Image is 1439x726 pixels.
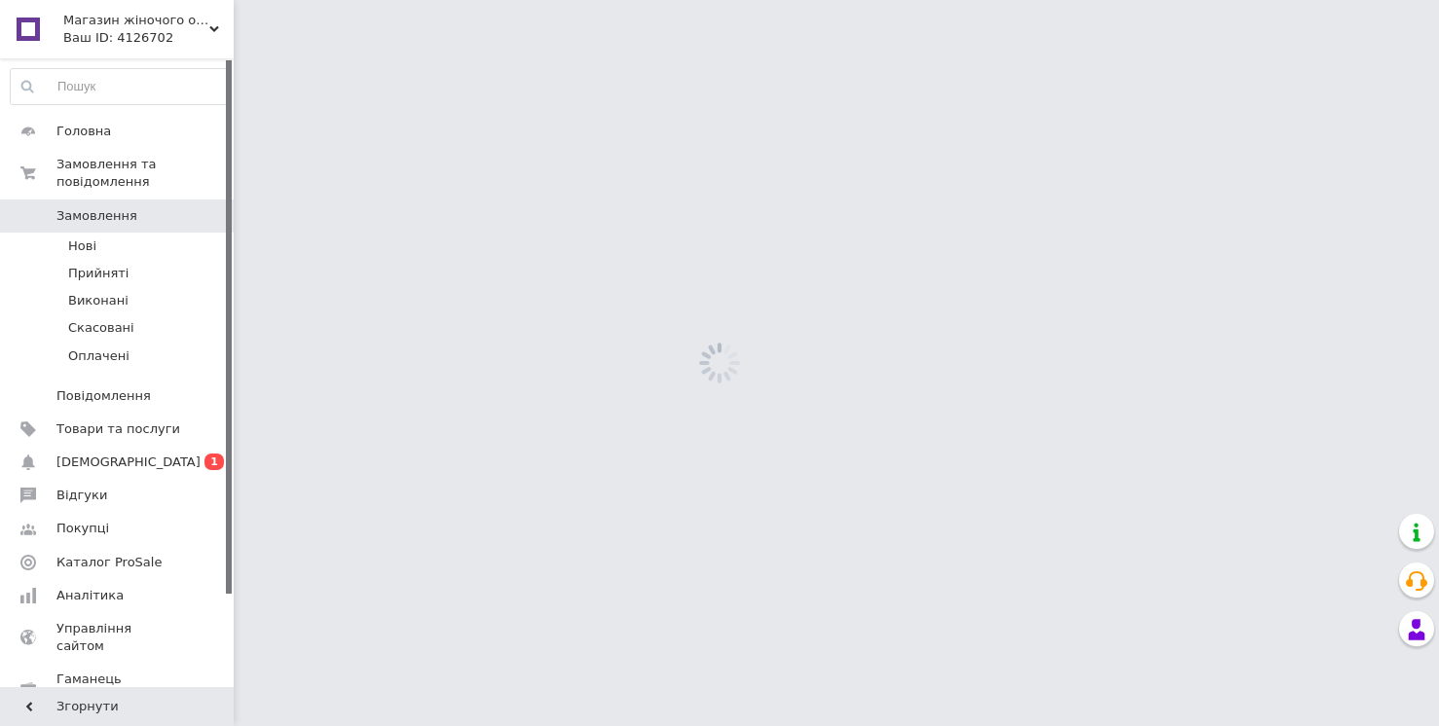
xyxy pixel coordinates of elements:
[56,587,124,604] span: Аналітика
[68,265,129,282] span: Прийняті
[56,420,180,438] span: Товари та послуги
[56,454,201,471] span: [DEMOGRAPHIC_DATA]
[68,237,96,255] span: Нові
[68,347,129,365] span: Оплачені
[56,387,151,405] span: Повідомлення
[63,12,209,29] span: Магазин жіночого одягу
[56,671,180,706] span: Гаманець компанії
[56,520,109,537] span: Покупці
[68,319,134,337] span: Скасовані
[68,292,129,309] span: Виконані
[56,156,234,191] span: Замовлення та повідомлення
[56,487,107,504] span: Відгуки
[56,554,162,571] span: Каталог ProSale
[56,123,111,140] span: Головна
[204,454,224,470] span: 1
[63,29,234,47] div: Ваш ID: 4126702
[56,620,180,655] span: Управління сайтом
[11,69,229,104] input: Пошук
[56,207,137,225] span: Замовлення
